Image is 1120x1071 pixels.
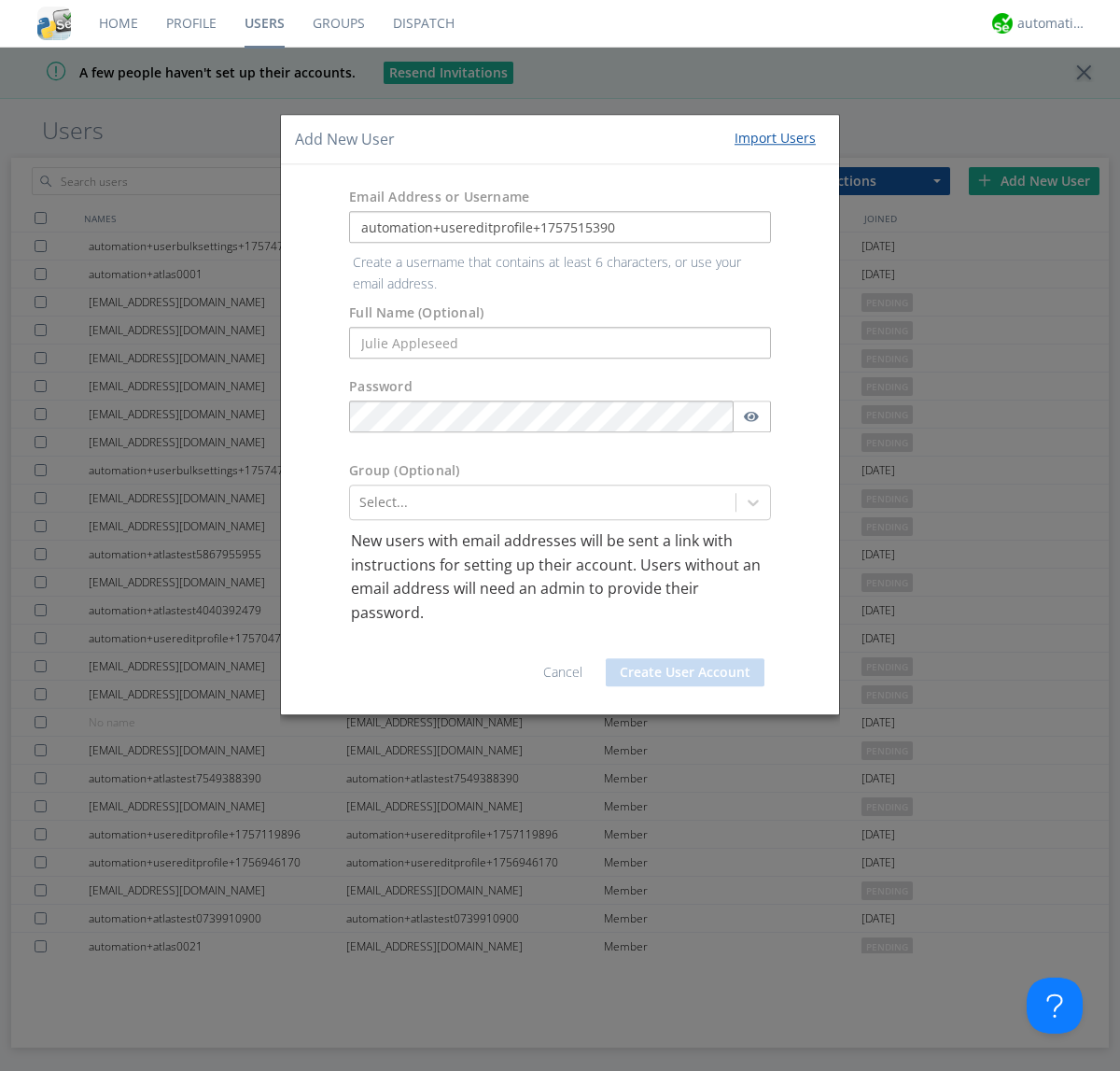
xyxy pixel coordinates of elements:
h4: Add New User [295,129,395,150]
div: automation+atlas [1017,14,1087,33]
img: cddb5a64eb264b2086981ab96f4c1ba7 [37,7,71,40]
button: Create User Account [606,658,764,686]
input: Julie Appleseed [349,327,771,359]
label: Full Name (Optional) [349,303,483,322]
label: Email Address or Username [349,189,529,207]
label: Password [349,377,413,396]
p: New users with email addresses will be sent a link with instructions for setting up their account... [351,529,769,625]
img: d2d01cd9b4174d08988066c6d424eccd [992,13,1013,34]
a: Cancel [543,663,582,681]
input: e.g. email@address.com, Housekeeping1 [349,212,771,244]
label: Group (Optional) [349,461,459,480]
p: Create a username that contains at least 6 characters, or use your email address. [339,253,780,295]
div: Import Users [735,129,816,148]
